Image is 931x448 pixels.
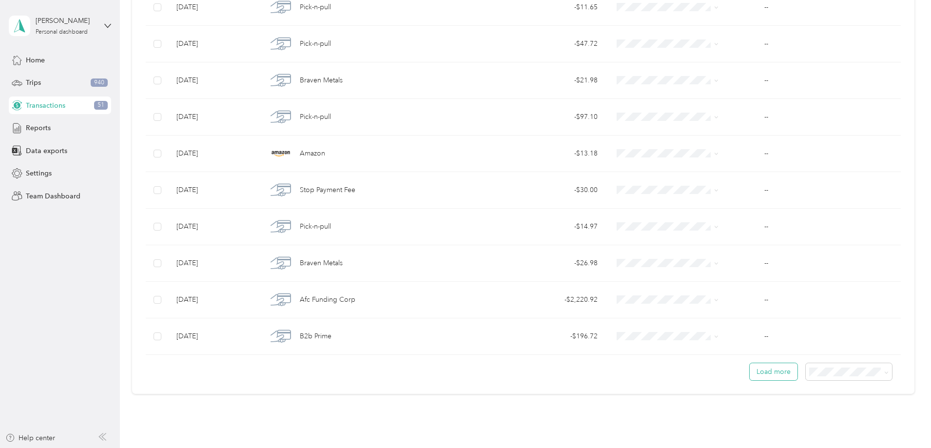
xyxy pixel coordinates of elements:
[756,26,901,62] td: --
[26,78,41,88] span: Trips
[271,34,291,54] img: Pick-n-pull
[271,216,291,237] img: Pick-n-pull
[169,172,259,209] td: [DATE]
[756,318,901,355] td: --
[169,99,259,136] td: [DATE]
[484,2,598,13] div: - $11.65
[26,146,67,156] span: Data exports
[484,258,598,269] div: - $26.98
[300,2,331,13] span: Pick-n-pull
[484,221,598,232] div: - $14.97
[300,221,331,232] span: Pick-n-pull
[484,185,598,195] div: - $30.00
[91,78,108,87] span: 940
[26,168,52,178] span: Settings
[169,26,259,62] td: [DATE]
[756,99,901,136] td: --
[169,136,259,172] td: [DATE]
[876,393,931,448] iframe: Everlance-gr Chat Button Frame
[750,363,797,380] button: Load more
[271,180,291,200] img: Stop Payment Fee
[271,143,291,164] img: Amazon
[169,318,259,355] td: [DATE]
[756,172,901,209] td: --
[36,16,97,26] div: [PERSON_NAME]
[756,209,901,245] td: --
[36,29,88,35] div: Personal dashboard
[756,282,901,318] td: --
[484,148,598,159] div: - $13.18
[271,290,291,310] img: Afc Funding Corp
[300,39,331,49] span: Pick-n-pull
[300,294,355,305] span: Afc Funding Corp
[169,245,259,282] td: [DATE]
[169,209,259,245] td: [DATE]
[169,62,259,99] td: [DATE]
[484,75,598,86] div: - $21.98
[484,294,598,305] div: - $2,220.92
[271,70,291,91] img: Braven Metals
[484,39,598,49] div: - $47.72
[756,245,901,282] td: --
[271,326,291,347] img: B2b Prime
[271,253,291,273] img: Braven Metals
[26,123,51,133] span: Reports
[756,62,901,99] td: --
[484,112,598,122] div: - $97.10
[756,136,901,172] td: --
[300,258,343,269] span: Braven Metals
[26,100,65,111] span: Transactions
[300,75,343,86] span: Braven Metals
[484,331,598,342] div: - $196.72
[300,112,331,122] span: Pick-n-pull
[300,148,325,159] span: Amazon
[26,55,45,65] span: Home
[26,191,80,201] span: Team Dashboard
[271,107,291,127] img: Pick-n-pull
[5,433,55,443] button: Help center
[94,101,108,110] span: 51
[300,331,331,342] span: B2b Prime
[300,185,355,195] span: Stop Payment Fee
[169,282,259,318] td: [DATE]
